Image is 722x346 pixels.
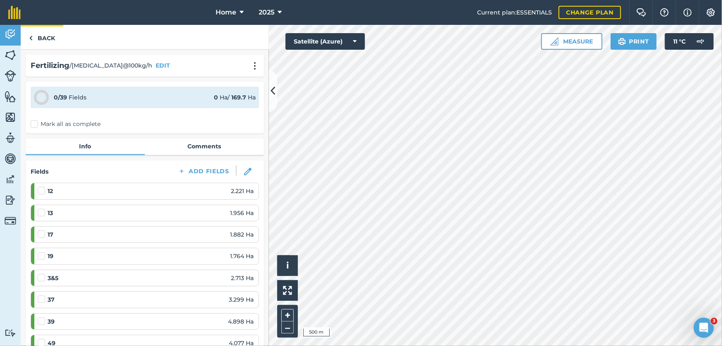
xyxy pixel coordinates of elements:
[660,8,669,17] img: A question mark icon
[214,93,256,102] div: Ha / Ha
[636,8,646,17] img: Two speech bubbles overlapping with the left bubble in the forefront
[281,322,294,334] button: –
[550,37,559,46] img: Ruler icon
[281,309,294,322] button: +
[477,8,552,17] span: Current plan : ESSENTIALS
[54,94,67,101] strong: 0 / 39
[5,90,16,103] img: svg+xml;base64,PHN2ZyB4bWxucz0iaHR0cDovL3d3dy53My5vcmcvMjAwMC9zdmciIHdpZHRoPSI1NiIgaGVpZ2h0PSI2MC...
[48,230,53,239] strong: 17
[48,208,53,218] strong: 13
[8,6,21,19] img: fieldmargin Logo
[5,49,16,61] img: svg+xml;base64,PHN2ZyB4bWxucz0iaHR0cDovL3d3dy53My5vcmcvMjAwMC9zdmciIHdpZHRoPSI1NiIgaGVpZ2h0PSI2MC...
[694,318,714,338] iframe: Intercom live chat
[5,329,16,337] img: svg+xml;base64,PD94bWwgdmVyc2lvbj0iMS4wIiBlbmNvZGluZz0idXRmLTgiPz4KPCEtLSBHZW5lcmF0b3I6IEFkb2JlIE...
[54,93,86,102] div: Fields
[559,6,621,19] a: Change plan
[706,8,716,17] img: A cog icon
[29,33,33,43] img: svg+xml;base64,PHN2ZyB4bWxucz0iaHR0cDovL3d3dy53My5vcmcvMjAwMC9zdmciIHdpZHRoPSI5IiBoZWlnaHQ9IjI0Ii...
[711,318,717,324] span: 3
[21,25,63,49] a: Back
[48,186,53,196] strong: 12
[618,36,626,46] img: svg+xml;base64,PHN2ZyB4bWxucz0iaHR0cDovL3d3dy53My5vcmcvMjAwMC9zdmciIHdpZHRoPSIxOSIgaGVpZ2h0PSIyNC...
[230,252,254,261] span: 1.764 Ha
[541,33,602,50] button: Measure
[673,33,686,50] span: 11 ° C
[230,230,254,239] span: 1.882 Ha
[48,317,55,326] strong: 39
[5,70,16,82] img: svg+xml;base64,PD94bWwgdmVyc2lvbj0iMS4wIiBlbmNvZGluZz0idXRmLTgiPz4KPCEtLSBHZW5lcmF0b3I6IEFkb2JlIE...
[244,168,252,175] img: svg+xml;base64,PHN2ZyB3aWR0aD0iMTgiIGhlaWdodD0iMTgiIHZpZXdCb3g9IjAgMCAxOCAxOCIgZmlsbD0ibm9uZSIgeG...
[5,132,16,144] img: svg+xml;base64,PD94bWwgdmVyc2lvbj0iMS4wIiBlbmNvZGluZz0idXRmLTgiPz4KPCEtLSBHZW5lcmF0b3I6IEFkb2JlIE...
[230,208,254,218] span: 1.956 Ha
[31,167,48,176] h4: Fields
[216,7,237,17] span: Home
[259,7,275,17] span: 2025
[285,33,365,50] button: Satellite (Azure)
[48,252,53,261] strong: 19
[5,215,16,227] img: svg+xml;base64,PD94bWwgdmVyc2lvbj0iMS4wIiBlbmNvZGluZz0idXRmLTgiPz4KPCEtLSBHZW5lcmF0b3I6IEFkb2JlIE...
[145,138,264,154] a: Comments
[250,62,260,70] img: svg+xml;base64,PHN2ZyB4bWxucz0iaHR0cDovL3d3dy53My5vcmcvMjAwMC9zdmciIHdpZHRoPSIyMCIgaGVpZ2h0PSIyNC...
[684,7,692,17] img: svg+xml;base64,PHN2ZyB4bWxucz0iaHR0cDovL3d3dy53My5vcmcvMjAwMC9zdmciIHdpZHRoPSIxNyIgaGVpZ2h0PSIxNy...
[31,60,70,72] h2: Fertilizing
[228,317,254,326] span: 4.898 Ha
[5,194,16,206] img: svg+xml;base64,PD94bWwgdmVyc2lvbj0iMS4wIiBlbmNvZGluZz0idXRmLTgiPz4KPCEtLSBHZW5lcmF0b3I6IEFkb2JlIE...
[171,165,236,177] button: Add Fields
[611,33,657,50] button: Print
[231,94,246,101] strong: 169.7
[277,255,298,276] button: i
[286,260,289,271] span: i
[5,111,16,123] img: svg+xml;base64,PHN2ZyB4bWxucz0iaHR0cDovL3d3dy53My5vcmcvMjAwMC9zdmciIHdpZHRoPSI1NiIgaGVpZ2h0PSI2MC...
[5,28,16,41] img: svg+xml;base64,PD94bWwgdmVyc2lvbj0iMS4wIiBlbmNvZGluZz0idXRmLTgiPz4KPCEtLSBHZW5lcmF0b3I6IEFkb2JlIE...
[48,273,58,283] strong: 3&5
[229,295,254,304] span: 3.299 Ha
[48,295,55,304] strong: 37
[665,33,714,50] button: 11 °C
[31,120,101,128] label: Mark all as complete
[70,61,152,70] span: / [MEDICAL_DATA]@100kg/h
[231,186,254,196] span: 2.221 Ha
[231,273,254,283] span: 2.713 Ha
[283,286,292,295] img: Four arrows, one pointing top left, one top right, one bottom right and the last bottom left
[156,61,170,70] button: EDIT
[5,173,16,186] img: svg+xml;base64,PD94bWwgdmVyc2lvbj0iMS4wIiBlbmNvZGluZz0idXRmLTgiPz4KPCEtLSBHZW5lcmF0b3I6IEFkb2JlIE...
[26,138,145,154] a: Info
[5,152,16,165] img: svg+xml;base64,PD94bWwgdmVyc2lvbj0iMS4wIiBlbmNvZGluZz0idXRmLTgiPz4KPCEtLSBHZW5lcmF0b3I6IEFkb2JlIE...
[214,94,218,101] strong: 0
[692,33,709,50] img: svg+xml;base64,PD94bWwgdmVyc2lvbj0iMS4wIiBlbmNvZGluZz0idXRmLTgiPz4KPCEtLSBHZW5lcmF0b3I6IEFkb2JlIE...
